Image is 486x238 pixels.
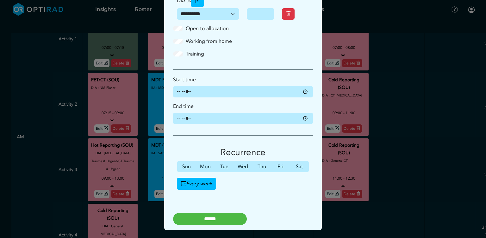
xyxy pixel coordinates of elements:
[186,25,229,32] label: Open to allocation
[177,178,216,190] i: Every week
[173,102,194,110] label: End time
[177,161,196,172] label: Sun
[196,161,215,172] label: Mon
[186,37,232,45] label: Working from home
[234,161,252,172] label: Wed
[186,50,204,58] label: Training
[173,147,313,158] h3: Recurrence
[252,161,271,172] label: Thu
[290,161,309,172] label: Sat
[271,161,290,172] label: Fri
[173,76,196,83] label: Start time
[215,161,234,172] label: Tue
